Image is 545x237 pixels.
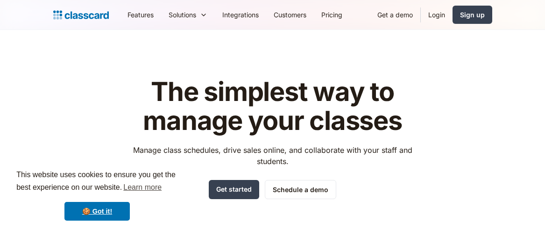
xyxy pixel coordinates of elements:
div: Solutions [169,10,196,20]
a: learn more about cookies [122,180,163,194]
div: Solutions [161,4,215,25]
div: cookieconsent [7,160,187,230]
a: Login [421,4,453,25]
span: This website uses cookies to ensure you get the best experience on our website. [16,169,178,194]
a: home [53,8,109,22]
a: dismiss cookie message [64,202,130,221]
a: Features [120,4,161,25]
h1: The simplest way to manage your classes [124,78,421,135]
a: Sign up [453,6,492,24]
a: Pricing [314,4,350,25]
a: Schedule a demo [265,180,336,199]
a: Get started [209,180,259,199]
a: Get a demo [370,4,420,25]
a: Integrations [215,4,266,25]
p: Manage class schedules, drive sales online, and collaborate with your staff and students. [124,144,421,167]
div: Sign up [460,10,485,20]
a: Customers [266,4,314,25]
